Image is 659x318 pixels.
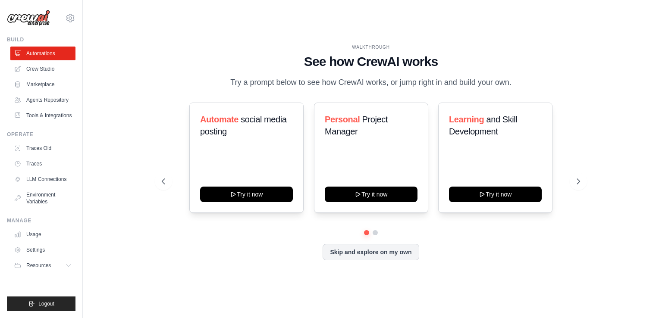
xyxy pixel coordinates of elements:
div: WALKTHROUGH [162,44,580,50]
span: Automate [200,115,238,124]
div: Build [7,36,75,43]
button: Try it now [200,187,293,202]
a: Traces Old [10,141,75,155]
a: Settings [10,243,75,257]
a: Crew Studio [10,62,75,76]
p: Try a prompt below to see how CrewAI works, or jump right in and build your own. [226,76,516,89]
a: Traces [10,157,75,171]
button: Logout [7,296,75,311]
a: LLM Connections [10,172,75,186]
a: Tools & Integrations [10,109,75,122]
div: Manage [7,217,75,224]
a: Agents Repository [10,93,75,107]
span: Logout [38,300,54,307]
a: Automations [10,47,75,60]
span: Project Manager [325,115,388,136]
img: Logo [7,10,50,26]
a: Usage [10,228,75,241]
a: Environment Variables [10,188,75,209]
h1: See how CrewAI works [162,54,580,69]
span: Learning [449,115,484,124]
span: Resources [26,262,51,269]
button: Resources [10,259,75,272]
span: social media posting [200,115,287,136]
span: Personal [325,115,360,124]
a: Marketplace [10,78,75,91]
button: Try it now [325,187,417,202]
div: Operate [7,131,75,138]
button: Skip and explore on my own [323,244,419,260]
button: Try it now [449,187,542,202]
